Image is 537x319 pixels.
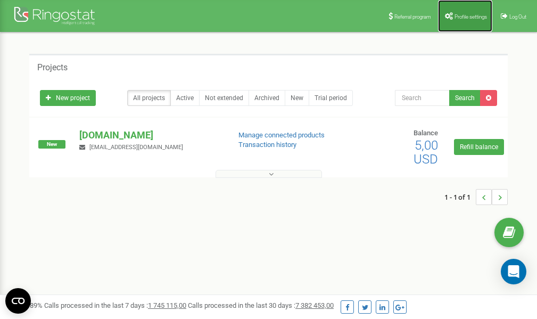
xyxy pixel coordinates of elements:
[444,178,508,216] nav: ...
[414,138,438,167] span: 5,00 USD
[44,301,186,309] span: Calls processed in the last 7 days :
[238,141,296,149] a: Transaction history
[89,144,183,151] span: [EMAIL_ADDRESS][DOMAIN_NAME]
[127,90,171,106] a: All projects
[170,90,200,106] a: Active
[148,301,186,309] u: 1 745 115,00
[501,259,526,284] div: Open Intercom Messenger
[79,128,221,142] p: [DOMAIN_NAME]
[454,139,504,155] a: Refill balance
[37,63,68,72] h5: Projects
[238,131,325,139] a: Manage connected products
[285,90,309,106] a: New
[38,140,65,149] span: New
[199,90,249,106] a: Not extended
[188,301,334,309] span: Calls processed in the last 30 days :
[249,90,285,106] a: Archived
[455,14,487,20] span: Profile settings
[40,90,96,106] a: New project
[444,189,476,205] span: 1 - 1 of 1
[295,301,334,309] u: 7 382 453,00
[509,14,526,20] span: Log Out
[309,90,353,106] a: Trial period
[414,129,438,137] span: Balance
[395,90,450,106] input: Search
[449,90,481,106] button: Search
[394,14,431,20] span: Referral program
[5,288,31,314] button: Open CMP widget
